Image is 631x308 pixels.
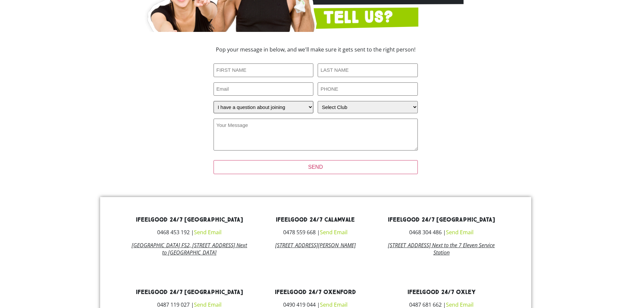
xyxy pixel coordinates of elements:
input: PHONE [318,82,418,96]
h3: 0478 559 668 | [257,230,373,235]
a: Send Email [194,229,221,236]
a: [STREET_ADDRESS] Next to the 7 Eleven Service Station [388,242,495,256]
a: ifeelgood 24/7 [GEOGRAPHIC_DATA] [136,216,243,224]
h3: 0490 419 044 | [257,302,373,307]
input: FIRST NAME [214,63,314,77]
a: ifeelgood 24/7 Oxenford [275,288,356,296]
input: LAST NAME [318,63,418,77]
a: ifeelgood 24/7 [GEOGRAPHIC_DATA] [136,288,243,296]
a: ifeelgood 24/7 Calamvale [276,216,355,224]
h3: 0468 304 486 | [383,230,499,235]
a: [GEOGRAPHIC_DATA] FS2, [STREET_ADDRESS] Next to [GEOGRAPHIC_DATA] [132,242,247,256]
input: Email [214,82,314,96]
h3: Pop your message in below, and we'll make sure it gets sent to the right person! [170,47,462,52]
a: Send Email [320,229,347,236]
a: ifeelgood 24/7 Oxley [408,288,475,296]
a: [STREET_ADDRESS][PERSON_NAME] [275,242,356,249]
input: SEND [214,160,418,174]
a: Send Email [446,229,473,236]
h3: 0487 681 662 | [383,302,499,307]
h3: 0468 453 192 | [132,230,248,235]
a: ifeelgood 24/7 [GEOGRAPHIC_DATA] [388,216,495,224]
h3: 0487 119 027 | [132,302,248,307]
